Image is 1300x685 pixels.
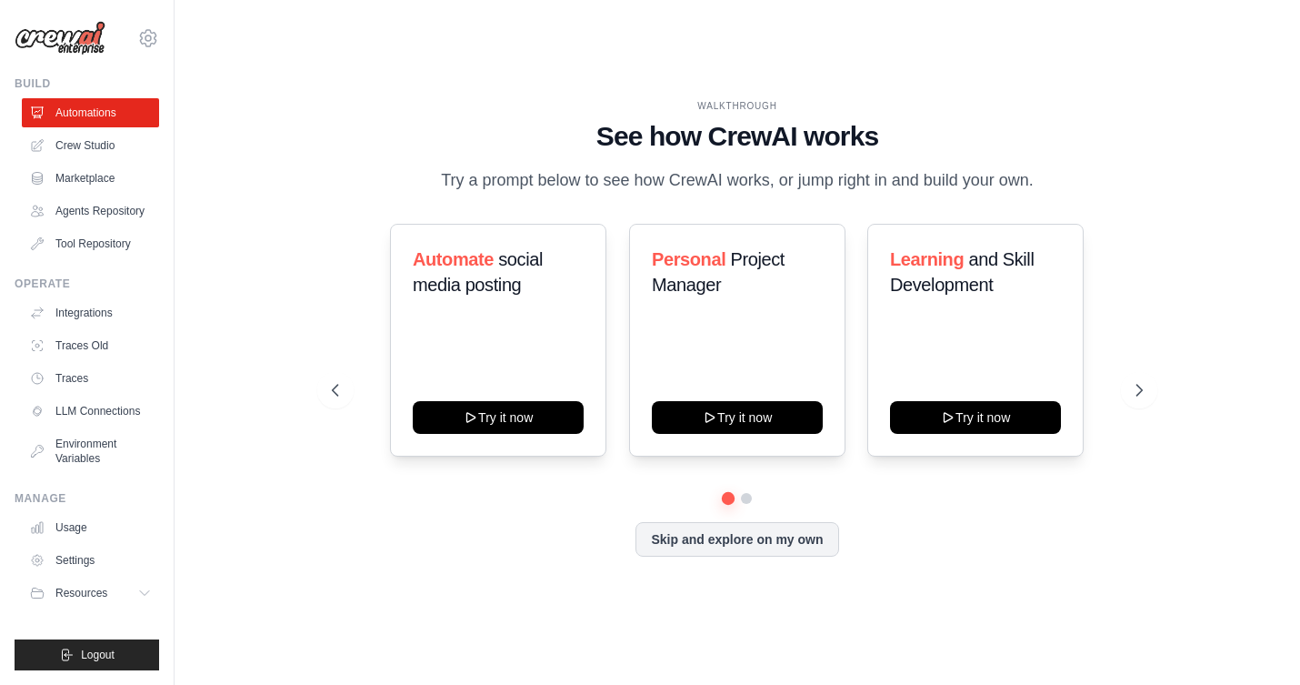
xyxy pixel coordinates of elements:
button: Try it now [413,401,584,434]
a: LLM Connections [22,397,159,426]
p: Try a prompt below to see how CrewAI works, or jump right in and build your own. [432,167,1043,194]
a: Tool Repository [22,229,159,258]
button: Try it now [890,401,1061,434]
div: WALKTHROUGH [332,99,1142,113]
span: and Skill Development [890,249,1034,295]
div: Build [15,76,159,91]
span: Logout [81,648,115,662]
div: Manage [15,491,159,506]
span: social media posting [413,249,543,295]
span: Automate [413,249,494,269]
button: Logout [15,640,159,670]
button: Skip and explore on my own [635,522,838,557]
a: Agents Repository [22,196,159,226]
div: Operate [15,277,159,291]
img: Logo [15,21,105,55]
a: Environment Variables [22,429,159,473]
button: Try it now [652,401,823,434]
a: Automations [22,98,159,127]
div: Widget de chat [1209,598,1300,685]
span: Learning [890,249,964,269]
a: Traces [22,364,159,393]
a: Crew Studio [22,131,159,160]
span: Personal [652,249,725,269]
a: Settings [22,546,159,575]
span: Resources [55,586,107,600]
a: Integrations [22,298,159,327]
iframe: Chat Widget [1209,598,1300,685]
span: Project Manager [652,249,785,295]
a: Usage [22,513,159,542]
a: Traces Old [22,331,159,360]
h1: See how CrewAI works [332,120,1142,153]
button: Resources [22,579,159,608]
a: Marketplace [22,164,159,193]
